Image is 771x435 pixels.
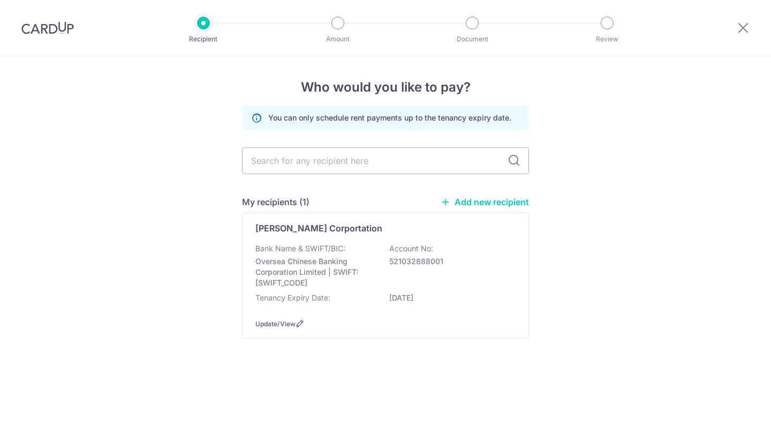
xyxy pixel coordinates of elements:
[568,34,647,44] p: Review
[255,222,382,235] p: [PERSON_NAME] Corportation
[441,197,529,207] a: Add new recipient
[242,147,529,174] input: Search for any recipient here
[389,256,509,267] p: 521032888001
[255,256,375,288] p: Oversea Chinese Banking Corporation Limited | SWIFT: [SWIFT_CODE]
[255,243,345,254] p: Bank Name & SWIFT/BIC:
[242,196,309,208] h5: My recipients (1)
[255,320,296,328] a: Update/View
[242,78,529,97] h4: Who would you like to pay?
[268,112,511,123] p: You can only schedule rent payments up to the tenancy expiry date.
[389,243,433,254] p: Account No:
[255,292,330,303] p: Tenancy Expiry Date:
[433,34,512,44] p: Document
[298,34,377,44] p: Amount
[389,292,509,303] p: [DATE]
[702,403,760,430] iframe: Opens a widget where you can find more information
[21,21,74,34] img: CardUp
[164,34,243,44] p: Recipient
